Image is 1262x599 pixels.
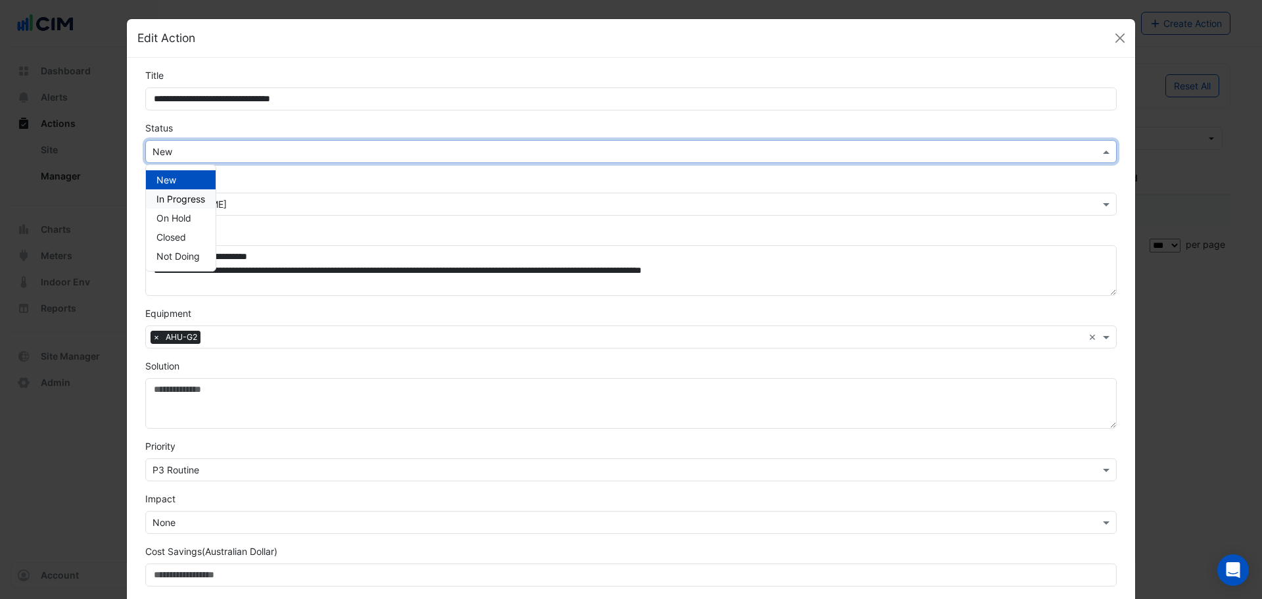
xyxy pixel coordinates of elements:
button: Close [1110,28,1130,48]
div: Open Intercom Messenger [1217,554,1249,586]
label: Impact [145,492,175,506]
label: Solution [145,359,179,373]
label: Title [145,68,164,82]
h5: Edit Action [137,30,195,47]
span: New [156,174,176,185]
label: Priority [145,439,175,453]
span: On Hold [156,212,191,224]
span: Clear [1088,330,1100,344]
label: Equipment [145,306,191,320]
span: × [151,331,162,344]
label: Cost Savings (Australian Dollar) [145,544,277,558]
div: Options List [146,165,216,271]
label: Status [145,121,173,135]
span: AHU-G2 [162,331,200,344]
span: Not Doing [156,251,200,262]
span: Closed [156,231,186,243]
span: In Progress [156,193,205,204]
